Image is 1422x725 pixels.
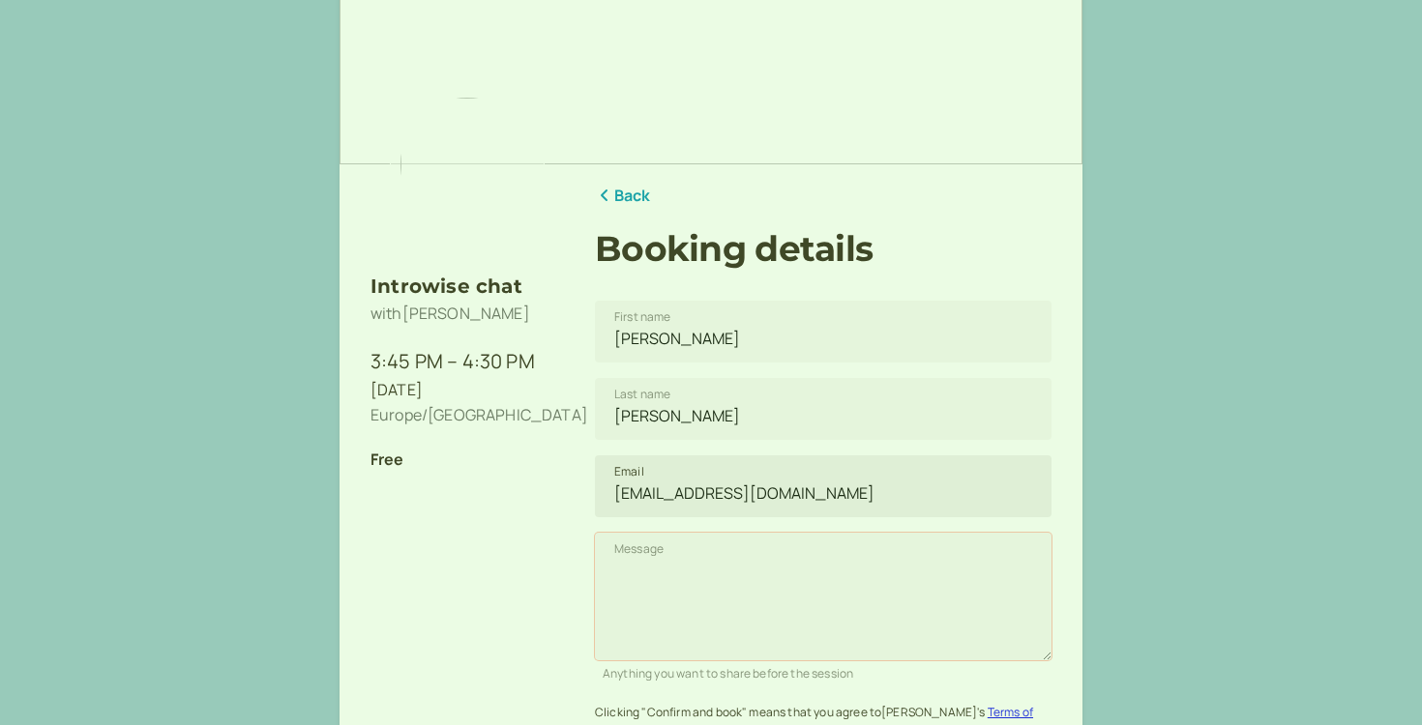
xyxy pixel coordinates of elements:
[595,378,1052,440] input: Last name
[595,228,1052,270] h1: Booking details
[370,378,564,403] div: [DATE]
[614,462,644,481] span: Email
[614,539,664,559] span: Message
[614,307,671,327] span: First name
[370,403,564,428] div: Europe/[GEOGRAPHIC_DATA]
[595,455,1052,517] input: Email
[595,533,1052,660] textarea: Message
[595,184,651,209] a: Back
[370,271,564,302] h3: Introwise chat
[595,660,1052,682] div: Anything you want to share before the session
[370,449,404,470] b: Free
[614,385,670,404] span: Last name
[370,303,530,324] span: with [PERSON_NAME]
[595,301,1052,362] input: First name
[370,346,564,377] div: 3:45 PM – 4:30 PM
